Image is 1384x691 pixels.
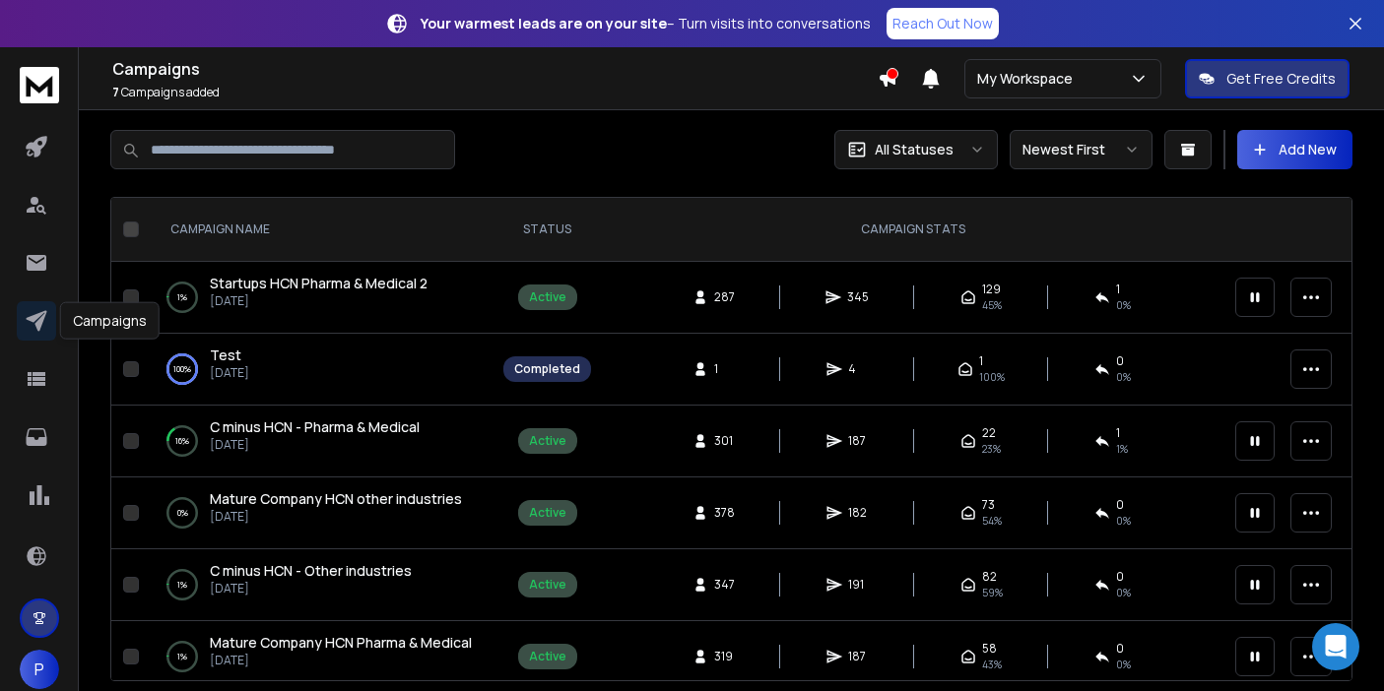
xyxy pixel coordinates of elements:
td: 100%Test[DATE] [147,334,492,406]
a: Test [210,345,241,365]
p: 100 % [173,359,191,379]
a: C minus HCN - Other industries [210,561,412,581]
p: [DATE] [210,581,412,597]
p: 1 % [177,647,187,666]
td: 0%Mature Company HCN other industries[DATE] [147,477,492,549]
span: 0 % [1116,657,1131,672]
p: 1 % [177,287,187,307]
span: Mature Company HCN other industries [210,489,462,508]
strong: Your warmest leads are on your site [421,14,667,32]
a: Mature Company HCN Pharma & Medical [210,633,472,653]
span: 0 [1116,353,1124,369]
div: Active [529,505,566,521]
p: [DATE] [210,293,428,309]
div: Completed [514,361,580,377]
span: 23 % [982,441,1001,457]
a: Startups HCN Pharma & Medical 2 [210,274,428,293]
span: 1 [979,353,983,369]
p: Campaigns added [112,85,878,100]
div: Active [529,577,566,593]
p: [DATE] [210,653,472,668]
span: 73 [982,497,995,513]
div: Active [529,289,566,305]
p: [DATE] [210,437,420,453]
span: 187 [848,433,868,449]
div: Active [529,433,566,449]
td: 1%C minus HCN - Other industries[DATE] [147,549,492,621]
div: Active [529,649,566,664]
span: Mature Company HCN Pharma & Medical [210,633,472,652]
button: P [20,650,59,689]
div: Open Intercom Messenger [1312,623,1359,670]
th: STATUS [492,198,603,262]
span: 182 [848,505,868,521]
span: 1 % [1116,441,1128,457]
td: 1%Startups HCN Pharma & Medical 2[DATE] [147,262,492,334]
span: 378 [714,505,735,521]
p: – Turn visits into conversations [421,14,871,33]
span: 54 % [982,513,1002,529]
span: 0 [1116,641,1124,657]
span: 7 [112,84,119,100]
p: Reach Out Now [892,14,993,33]
td: 16%C minus HCN - Pharma & Medical[DATE] [147,406,492,477]
span: 4 [848,361,868,377]
p: All Statuses [875,140,954,159]
span: 347 [714,577,735,593]
span: 0 % [1116,585,1131,600]
span: 82 [982,569,997,585]
button: Get Free Credits [1185,59,1350,98]
span: 191 [848,577,868,593]
div: Campaigns [60,302,160,340]
span: 0 [1116,569,1124,585]
a: Reach Out Now [887,8,999,39]
span: 45 % [982,297,1002,313]
span: 319 [714,649,734,664]
span: 0 % [1116,513,1131,529]
p: Get Free Credits [1226,69,1336,89]
th: CAMPAIGN STATS [603,198,1223,262]
span: 1 [1116,282,1120,297]
span: 0 [1116,497,1124,513]
button: Add New [1237,130,1352,169]
span: C minus HCN - Other industries [210,561,412,580]
span: 1 [1116,425,1120,441]
p: 0 % [177,503,188,523]
span: Test [210,345,241,364]
span: 0 % [1116,369,1131,385]
th: CAMPAIGN NAME [147,198,492,262]
span: 129 [982,282,1001,297]
span: C minus HCN - Pharma & Medical [210,417,420,436]
p: My Workspace [977,69,1081,89]
span: 43 % [982,657,1002,672]
span: 287 [714,289,735,305]
img: logo [20,67,59,103]
a: C minus HCN - Pharma & Medical [210,417,420,437]
span: 58 [982,641,997,657]
span: 59 % [982,585,1003,600]
p: 1 % [177,575,187,595]
span: 301 [714,433,734,449]
span: 187 [848,649,868,664]
span: 1 [714,361,734,377]
a: Mature Company HCN other industries [210,489,462,509]
p: 16 % [175,431,189,451]
p: [DATE] [210,509,462,525]
span: 100 % [979,369,1005,385]
p: [DATE] [210,365,249,381]
span: 0 % [1116,297,1131,313]
span: 345 [847,289,869,305]
span: 22 [982,425,996,441]
h1: Campaigns [112,57,878,81]
span: Startups HCN Pharma & Medical 2 [210,274,428,292]
button: Newest First [1010,130,1153,169]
